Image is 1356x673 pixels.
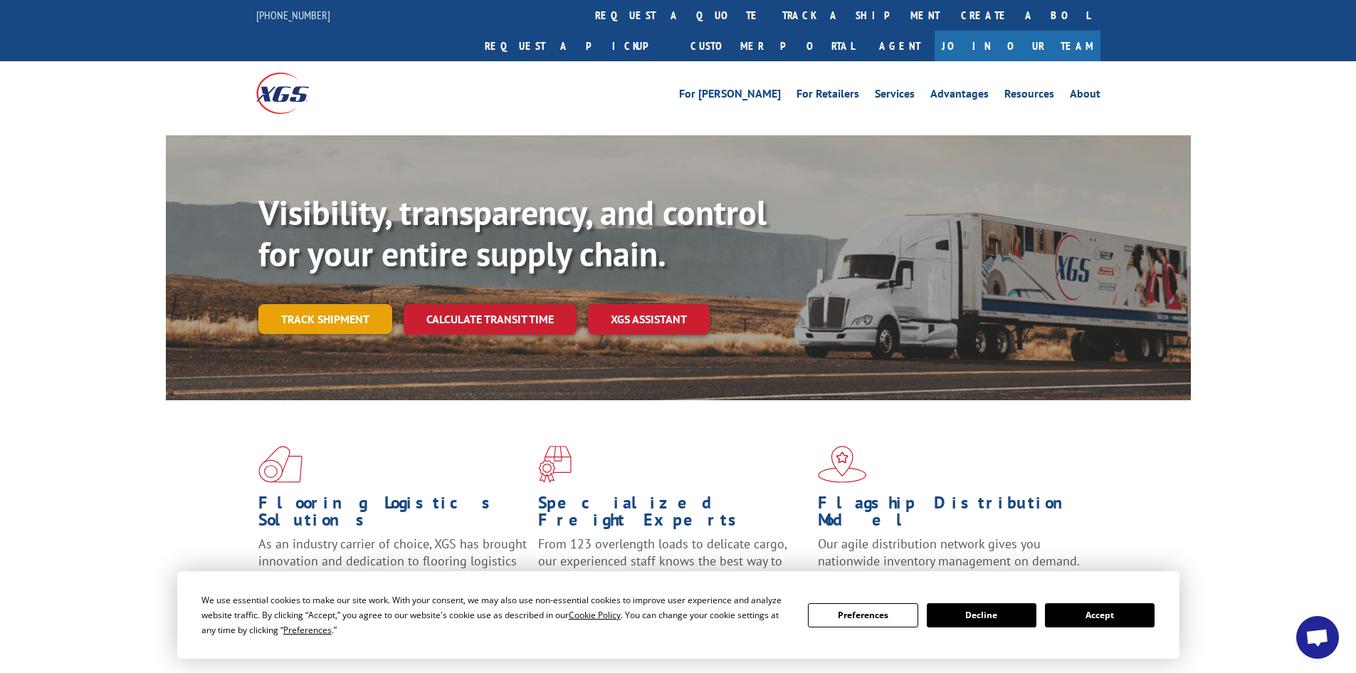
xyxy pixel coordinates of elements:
[935,31,1100,61] a: Join Our Team
[283,624,332,636] span: Preferences
[256,8,330,22] a: [PHONE_NUMBER]
[818,494,1087,536] h1: Flagship Distribution Model
[258,304,392,334] a: Track shipment
[818,446,867,483] img: xgs-icon-flagship-distribution-model-red
[258,446,303,483] img: xgs-icon-total-supply-chain-intelligence-red
[1070,88,1100,104] a: About
[680,31,865,61] a: Customer Portal
[1004,88,1054,104] a: Resources
[404,304,577,335] a: Calculate transit time
[927,603,1036,627] button: Decline
[808,603,918,627] button: Preferences
[1045,603,1155,627] button: Accept
[818,536,1080,569] span: Our agile distribution network gives you nationwide inventory management on demand.
[258,536,527,586] span: As an industry carrier of choice, XGS has brought innovation and dedication to flooring logistics...
[258,494,527,536] h1: Flooring Logistics Solutions
[588,304,710,335] a: XGS ASSISTANT
[258,190,767,276] b: Visibility, transparency, and control for your entire supply chain.
[177,571,1179,659] div: Cookie Consent Prompt
[569,609,621,621] span: Cookie Policy
[1296,616,1339,659] a: Open chat
[201,593,791,637] div: We use essential cookies to make our site work. With your consent, we may also use non-essential ...
[538,536,807,599] p: From 123 overlength loads to delicate cargo, our experienced staff knows the best way to move you...
[679,88,781,104] a: For [PERSON_NAME]
[797,88,859,104] a: For Retailers
[865,31,935,61] a: Agent
[474,31,680,61] a: Request a pickup
[538,494,807,536] h1: Specialized Freight Experts
[930,88,989,104] a: Advantages
[538,446,572,483] img: xgs-icon-focused-on-flooring-red
[875,88,915,104] a: Services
